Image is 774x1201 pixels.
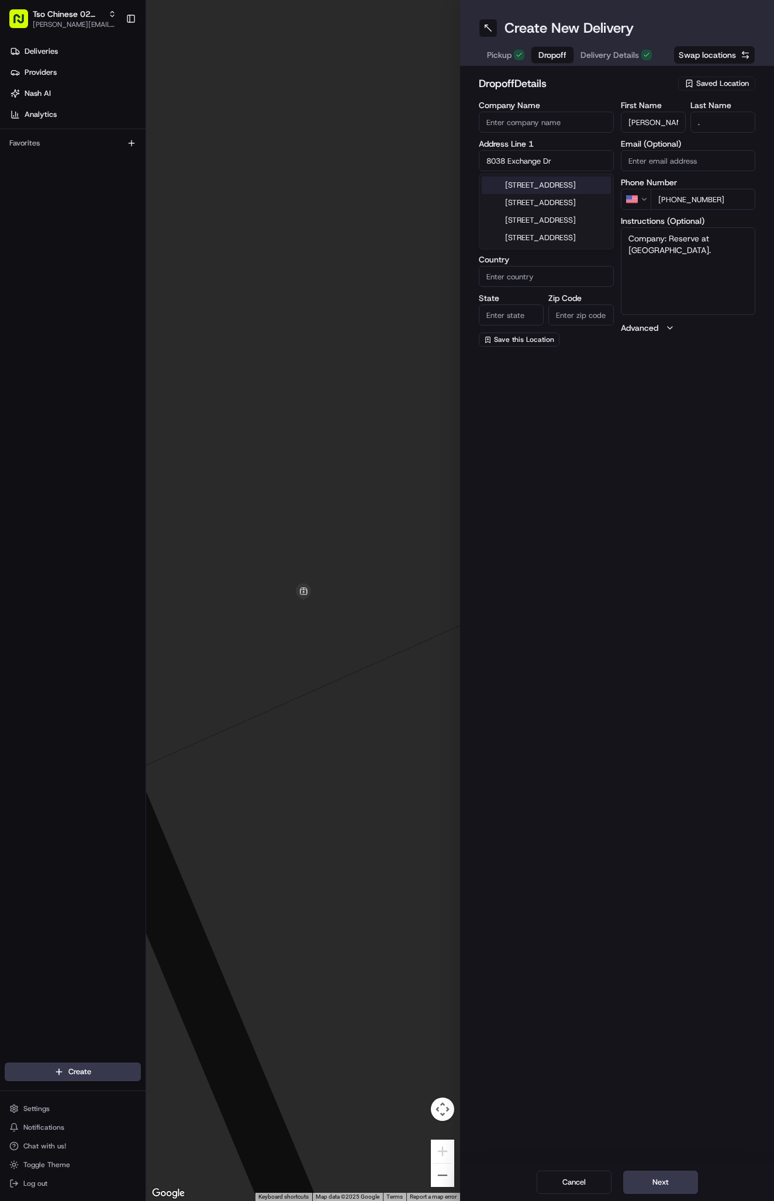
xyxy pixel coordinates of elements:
[690,101,755,109] label: Last Name
[12,12,35,35] img: Nash
[23,1179,47,1188] span: Log out
[316,1193,379,1200] span: Map data ©2025 Google
[23,1141,66,1151] span: Chat with us!
[431,1098,454,1121] button: Map camera controls
[696,78,749,89] span: Saved Location
[679,49,736,61] span: Swap locations
[623,1171,698,1194] button: Next
[33,20,116,29] button: [PERSON_NAME][EMAIL_ADDRESS][DOMAIN_NAME]
[127,213,131,222] span: •
[482,212,611,229] div: [STREET_ADDRESS]
[621,101,686,109] label: First Name
[479,75,671,92] h2: dropoff Details
[621,178,756,186] label: Phone Number
[12,47,213,65] p: Welcome 👋
[68,1067,91,1077] span: Create
[25,67,57,78] span: Providers
[30,75,193,88] input: Clear
[548,304,613,326] input: Enter zip code
[5,1157,141,1173] button: Toggle Theme
[621,150,756,171] input: Enter email address
[487,49,512,61] span: Pickup
[53,123,161,133] div: We're available if you need us!
[23,1160,70,1169] span: Toggle Theme
[690,112,755,133] input: Enter last name
[479,150,614,171] input: Enter address
[12,262,21,272] div: 📗
[386,1193,403,1200] a: Terms (opens in new tab)
[494,335,554,344] span: Save this Location
[538,49,566,61] span: Dropoff
[163,181,186,191] span: [DATE]
[25,112,46,133] img: 4281594248423_2fcf9dad9f2a874258b8_72.png
[410,1193,457,1200] a: Report a map error
[580,49,639,61] span: Delivery Details
[431,1140,454,1163] button: Zoom in
[116,290,141,299] span: Pylon
[5,1175,141,1192] button: Log out
[149,1186,188,1201] a: Open this area in Google Maps (opens a new window)
[149,1186,188,1201] img: Google
[431,1164,454,1187] button: Zoom out
[133,213,157,222] span: [DATE]
[621,322,756,334] button: Advanced
[156,181,160,191] span: •
[36,213,125,222] span: Wisdom [PERSON_NAME]
[621,227,756,315] textarea: Company: Reserve at [GEOGRAPHIC_DATA].
[25,46,58,57] span: Deliveries
[23,1123,64,1132] span: Notifications
[482,194,611,212] div: [STREET_ADDRESS]
[5,134,141,153] div: Favorites
[199,115,213,129] button: Start new chat
[678,75,755,92] button: Saved Location
[621,322,658,334] label: Advanced
[12,152,78,161] div: Past conversations
[5,1119,141,1136] button: Notifications
[621,112,686,133] input: Enter first name
[25,109,57,120] span: Analytics
[23,261,89,273] span: Knowledge Base
[94,257,192,278] a: 💻API Documentation
[479,294,544,302] label: State
[5,105,146,124] a: Analytics
[479,266,614,287] input: Enter country
[5,5,121,33] button: Tso Chinese 02 Arbor[PERSON_NAME][EMAIL_ADDRESS][DOMAIN_NAME]
[5,84,146,103] a: Nash AI
[5,42,146,61] a: Deliveries
[5,1062,141,1081] button: Create
[505,19,634,37] h1: Create New Delivery
[482,229,611,247] div: [STREET_ADDRESS]
[53,112,192,123] div: Start new chat
[12,170,30,189] img: Antonia (Store Manager)
[651,189,756,210] input: Enter phone number
[5,1138,141,1154] button: Chat with us!
[258,1193,309,1201] button: Keyboard shortcuts
[621,217,756,225] label: Instructions (Optional)
[548,294,613,302] label: Zip Code
[36,181,154,191] span: [PERSON_NAME] (Store Manager)
[479,174,614,250] div: Suggestions
[23,1104,50,1113] span: Settings
[82,289,141,299] a: Powered byPylon
[479,255,614,264] label: Country
[12,202,30,224] img: Wisdom Oko
[99,262,108,272] div: 💻
[181,150,213,164] button: See all
[479,112,614,133] input: Enter company name
[110,261,188,273] span: API Documentation
[33,8,103,20] button: Tso Chinese 02 Arbor
[479,304,544,326] input: Enter state
[25,88,51,99] span: Nash AI
[479,140,614,148] label: Address Line 1
[621,140,756,148] label: Email (Optional)
[479,101,614,109] label: Company Name
[537,1171,611,1194] button: Cancel
[479,333,559,347] button: Save this Location
[7,257,94,278] a: 📗Knowledge Base
[12,112,33,133] img: 1736555255976-a54dd68f-1ca7-489b-9aae-adbdc363a1c4
[23,213,33,223] img: 1736555255976-a54dd68f-1ca7-489b-9aae-adbdc363a1c4
[482,176,611,194] div: [STREET_ADDRESS]
[5,63,146,82] a: Providers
